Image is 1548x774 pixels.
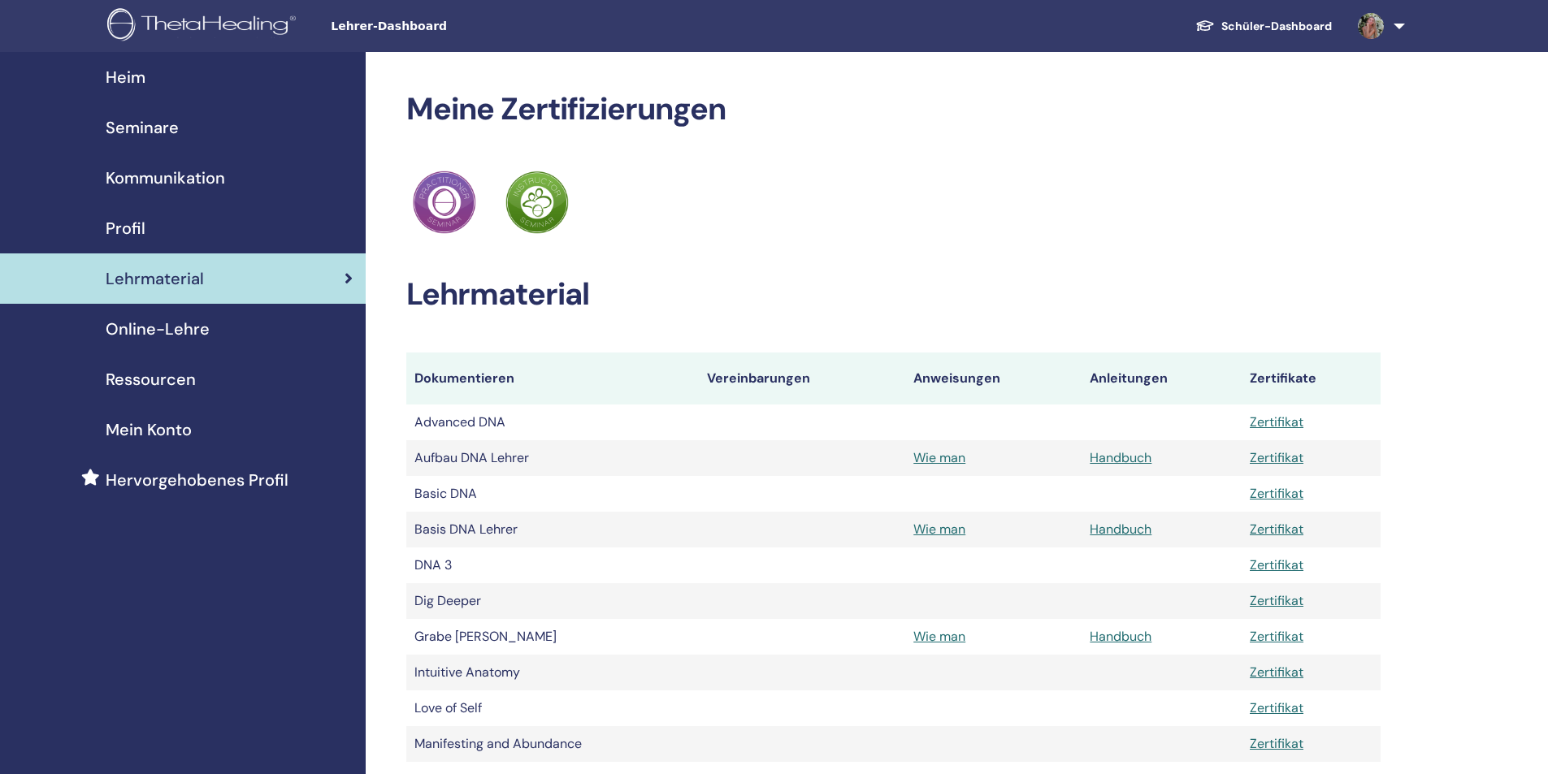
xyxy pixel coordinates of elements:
span: Profil [106,216,145,240]
span: Ressourcen [106,367,196,391]
a: Zertifikat [1250,628,1303,645]
a: Zertifikat [1250,592,1303,609]
span: Online-Lehre [106,317,210,341]
a: Zertifikat [1250,521,1303,538]
img: logo.png [107,8,301,45]
td: Basic DNA [406,476,699,512]
span: Seminare [106,115,179,140]
a: Handbuch [1090,449,1151,466]
td: Love of Self [406,690,699,726]
img: graduation-cap-white.svg [1195,19,1215,32]
a: Schüler-Dashboard [1182,11,1345,41]
a: Zertifikat [1250,485,1303,502]
h2: Lehrmaterial [406,276,1381,313]
td: DNA 3 [406,547,699,583]
a: Zertifikat [1250,413,1303,430]
td: Dig Deeper [406,583,699,619]
a: Zertifikat [1250,735,1303,752]
td: Manifesting and Abundance [406,726,699,762]
th: Anleitungen [1082,352,1242,404]
a: Zertifikat [1250,556,1303,573]
th: Zertifikate [1242,352,1381,404]
a: Zertifikat [1250,699,1303,716]
span: Lehrer-Dashboard [331,18,575,35]
a: Wie man [913,449,965,466]
img: default.jpg [1358,13,1384,39]
a: Handbuch [1090,628,1151,645]
th: Vereinbarungen [699,352,905,404]
span: Heim [106,65,145,89]
a: Zertifikat [1250,664,1303,681]
td: Advanced DNA [406,404,699,440]
span: Lehrmaterial [106,266,204,291]
img: Practitioner [505,171,569,234]
span: Kommunikation [106,166,225,190]
th: Dokumentieren [406,352,699,404]
td: Grabe [PERSON_NAME] [406,619,699,655]
span: Mein Konto [106,417,192,442]
a: Wie man [913,628,965,645]
span: Hervorgehobenes Profil [106,468,288,492]
a: Wie man [913,521,965,538]
a: Handbuch [1090,521,1151,538]
td: Aufbau DNA Lehrer [406,440,699,476]
td: Basis DNA Lehrer [406,512,699,547]
img: Practitioner [413,171,476,234]
th: Anweisungen [905,352,1082,404]
a: Zertifikat [1250,449,1303,466]
h2: Meine Zertifizierungen [406,91,1381,128]
td: Intuitive Anatomy [406,655,699,690]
